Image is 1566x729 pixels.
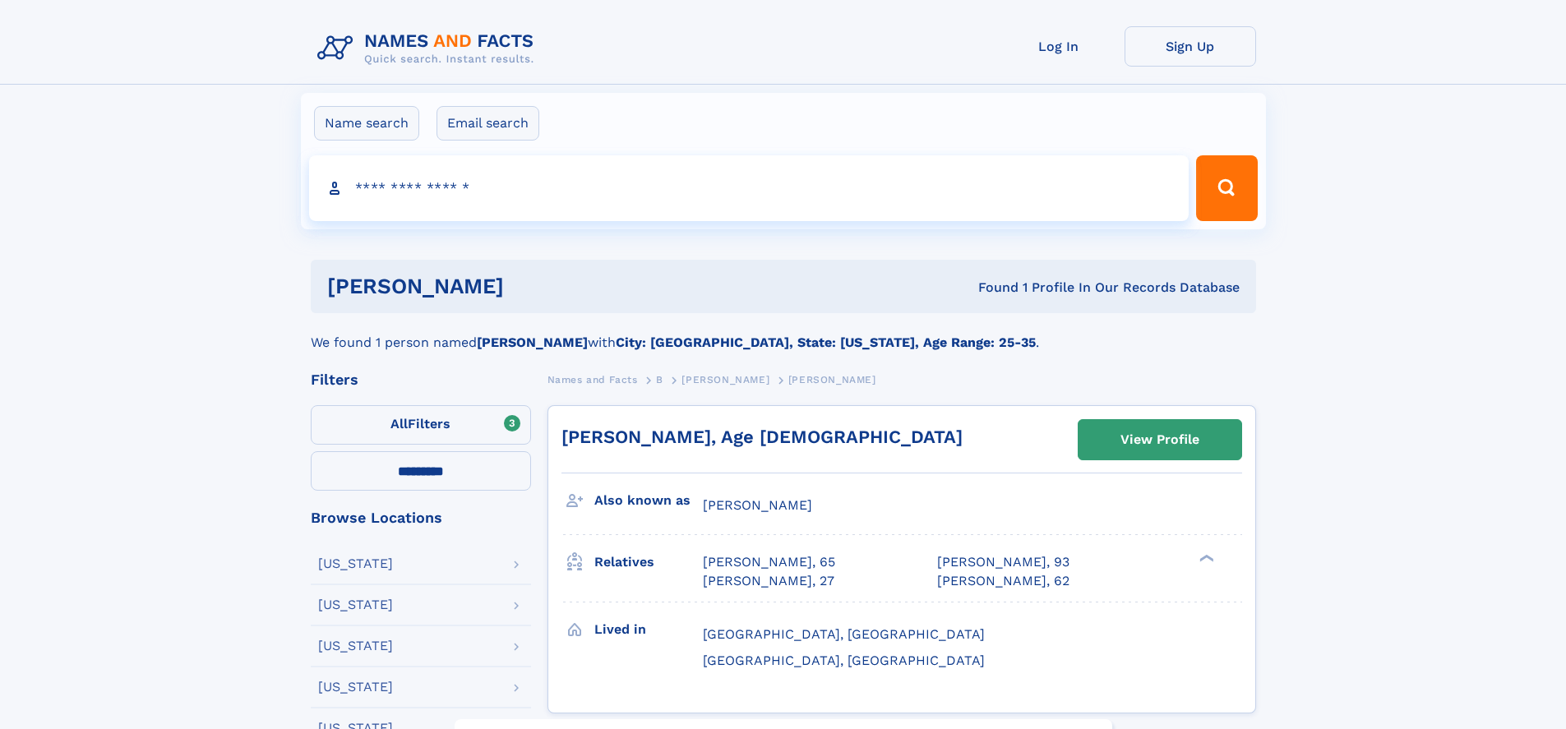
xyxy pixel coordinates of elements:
[318,681,393,694] div: [US_STATE]
[681,374,769,385] span: [PERSON_NAME]
[477,335,588,350] b: [PERSON_NAME]
[656,374,663,385] span: B
[788,374,876,385] span: [PERSON_NAME]
[703,497,812,513] span: [PERSON_NAME]
[594,487,703,514] h3: Also known as
[311,510,531,525] div: Browse Locations
[1125,26,1256,67] a: Sign Up
[703,572,834,590] a: [PERSON_NAME], 27
[311,372,531,387] div: Filters
[318,557,393,570] div: [US_STATE]
[1195,553,1215,564] div: ❯
[937,553,1069,571] a: [PERSON_NAME], 93
[594,548,703,576] h3: Relatives
[327,276,741,297] h1: [PERSON_NAME]
[741,279,1240,297] div: Found 1 Profile In Our Records Database
[390,416,408,431] span: All
[993,26,1125,67] a: Log In
[1196,155,1257,221] button: Search Button
[318,639,393,653] div: [US_STATE]
[656,369,663,390] a: B
[311,313,1256,353] div: We found 1 person named with .
[309,155,1190,221] input: search input
[1120,421,1199,459] div: View Profile
[703,553,835,571] a: [PERSON_NAME], 65
[547,369,638,390] a: Names and Facts
[1079,420,1241,459] a: View Profile
[937,572,1069,590] a: [PERSON_NAME], 62
[311,405,531,445] label: Filters
[311,26,547,71] img: Logo Names and Facts
[561,427,963,447] a: [PERSON_NAME], Age [DEMOGRAPHIC_DATA]
[594,616,703,644] h3: Lived in
[703,653,985,668] span: [GEOGRAPHIC_DATA], [GEOGRAPHIC_DATA]
[314,106,419,141] label: Name search
[616,335,1036,350] b: City: [GEOGRAPHIC_DATA], State: [US_STATE], Age Range: 25-35
[437,106,539,141] label: Email search
[681,369,769,390] a: [PERSON_NAME]
[318,598,393,611] div: [US_STATE]
[703,626,985,642] span: [GEOGRAPHIC_DATA], [GEOGRAPHIC_DATA]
